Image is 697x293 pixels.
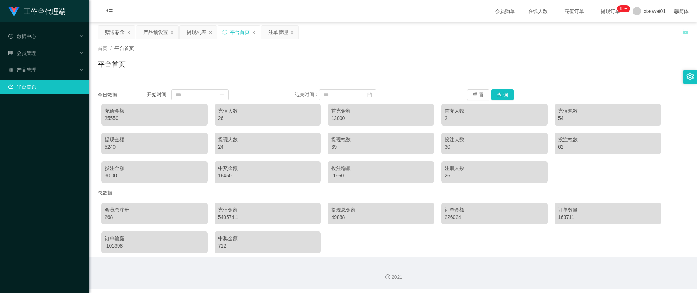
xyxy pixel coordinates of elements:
span: 开始时间： [147,92,171,97]
sup: 1159 [617,5,630,12]
div: 订单数量 [558,206,658,214]
i: 图标: close [127,30,131,35]
div: 2 [445,115,544,122]
i: 图标: check-circle-o [8,34,13,39]
div: 中奖金额 [218,165,318,172]
span: 平台首页 [114,45,134,51]
i: 图标: sync [222,30,227,35]
div: 产品预设置 [143,26,168,39]
div: 充值金额 [105,107,204,115]
i: 图标: close [208,30,213,35]
div: 平台首页 [230,26,250,39]
i: 图标: global [674,9,679,14]
div: 49888 [331,214,431,221]
i: 图标: setting [686,73,694,80]
i: 图标: calendar [220,92,224,97]
div: 充值人数 [218,107,318,115]
span: 会员管理 [8,50,36,56]
div: 26 [218,115,318,122]
span: 首页 [98,45,107,51]
h1: 平台首页 [98,59,126,70]
div: 62 [558,143,658,151]
span: 产品管理 [8,67,36,73]
div: 30 [445,143,544,151]
div: 26 [445,172,544,179]
div: 提现笔数 [331,136,431,143]
a: 图标: dashboard平台首页 [8,80,84,94]
div: 首充人数 [445,107,544,115]
div: 订单输赢 [105,235,204,242]
div: 54 [558,115,658,122]
span: / [110,45,112,51]
i: 图标: copyright [385,274,390,279]
div: 提现金额 [105,136,204,143]
span: 数据中心 [8,34,36,39]
div: 13000 [331,115,431,122]
span: 在线人数 [525,9,551,14]
button: 查 询 [491,89,514,100]
span: 提现订单 [597,9,624,14]
div: 今日数据 [98,91,147,99]
i: 图标: appstore-o [8,67,13,72]
div: 充值笔数 [558,107,658,115]
div: 提现总金额 [331,206,431,214]
i: 图标: close [290,30,294,35]
span: 充值订单 [561,9,587,14]
i: 图标: table [8,51,13,56]
div: 投注人数 [445,136,544,143]
div: 中奖金额 [218,235,318,242]
i: 图标: calendar [367,92,372,97]
div: 订单金额 [445,206,544,214]
div: 投注笔数 [558,136,658,143]
a: 工作台代理端 [8,8,66,14]
div: 163711 [558,214,658,221]
div: 268 [105,214,204,221]
div: 16450 [218,172,318,179]
i: 图标: menu-fold [98,0,121,23]
div: 提现列表 [187,26,206,39]
div: 提现人数 [218,136,318,143]
div: 会员总注册 [105,206,204,214]
div: 24 [218,143,318,151]
div: 充值金额 [218,206,318,214]
div: 39 [331,143,431,151]
button: 重 置 [467,89,489,100]
i: 图标: close [252,30,256,35]
div: 5240 [105,143,204,151]
div: 30.00 [105,172,204,179]
i: 图标: close [170,30,174,35]
div: -1950 [331,172,431,179]
div: 注册人数 [445,165,544,172]
div: 赠送彩金 [105,26,125,39]
div: -101398 [105,242,204,250]
div: 首充金额 [331,107,431,115]
div: 注单管理 [268,26,288,39]
div: 2021 [95,273,691,281]
div: 投注金额 [105,165,204,172]
div: 712 [218,242,318,250]
div: 总数据 [98,186,689,199]
div: 540574.1 [218,214,318,221]
h1: 工作台代理端 [24,0,66,23]
div: 25550 [105,115,204,122]
span: 结束时间： [295,92,319,97]
i: 图标: unlock [682,28,689,35]
img: logo.9652507e.png [8,7,20,17]
div: 投注输赢 [331,165,431,172]
div: 226024 [445,214,544,221]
